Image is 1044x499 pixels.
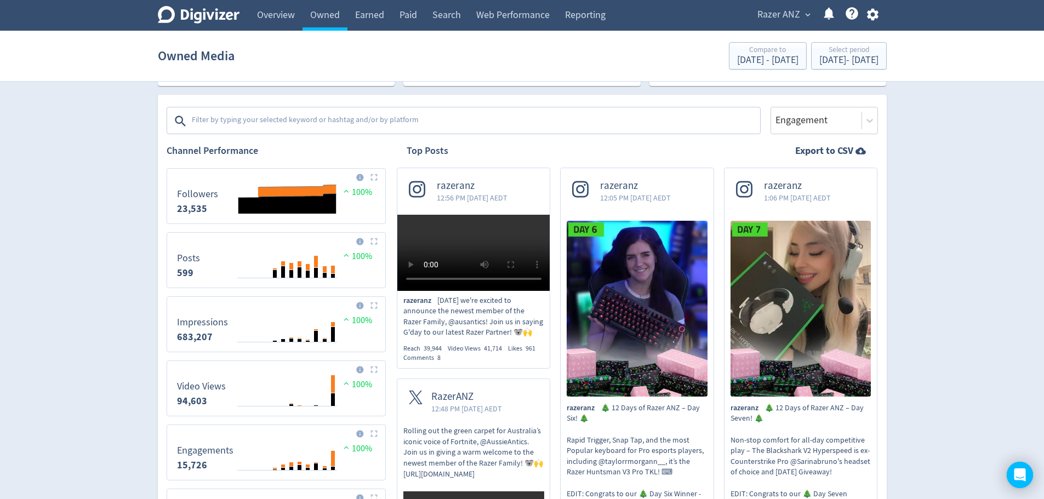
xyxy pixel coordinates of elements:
[403,353,447,363] div: Comments
[177,188,218,200] dt: Followers
[403,344,448,353] div: Reach
[177,444,233,457] dt: Engagements
[177,266,193,279] strong: 599
[283,410,299,418] text: [DATE]
[600,180,671,192] span: razeranz
[177,394,207,408] strong: 94,603
[764,192,831,203] span: 1:06 PM [DATE] AEDT
[269,410,279,418] text: May
[320,410,329,418] text: Nov
[370,302,378,309] img: Placeholder
[803,10,813,20] span: expand_more
[764,180,831,192] span: razeranz
[729,42,807,70] button: Compare to[DATE] - [DATE]
[341,315,372,326] span: 100%
[484,344,502,353] span: 41,714
[158,38,235,73] h1: Owned Media
[303,474,312,482] text: Sep
[370,430,378,437] img: Placeholder
[811,42,887,70] button: Select period[DATE]- [DATE]
[437,180,507,192] span: razeranz
[407,144,448,158] h2: Top Posts
[303,346,312,354] text: Sep
[341,187,352,195] img: positive-performance.svg
[177,202,207,215] strong: 23,535
[437,353,441,362] span: 8
[167,144,386,158] h2: Channel Performance
[253,474,263,482] text: Mar
[819,46,878,55] div: Select period
[403,295,437,306] span: razeranz
[341,443,372,454] span: 100%
[754,6,813,24] button: Razer ANZ
[370,174,378,181] img: Placeholder
[177,330,213,343] strong: 683,207
[737,46,798,55] div: Compare to
[341,379,372,390] span: 100%
[269,346,279,354] text: May
[526,344,535,353] span: 961
[237,410,246,418] text: Jan
[341,443,352,451] img: positive-performance.svg
[253,346,263,354] text: Mar
[172,301,381,347] svg: Impressions 683,207
[397,168,550,362] a: razeranz12:56 PM [DATE] AEDTrazeranz[DATE] we're excited to announce the newest member of the Raz...
[177,252,200,265] dt: Posts
[424,344,442,353] span: 39,944
[320,474,329,482] text: Nov
[431,403,502,414] span: 12:48 PM [DATE] AEDT
[177,316,228,329] dt: Impressions
[172,237,381,283] svg: Posts 599
[303,410,312,418] text: Sep
[567,221,708,397] img: 🎄 12 Days of Razer ANZ – Day Six! 🎄 Rapid Trigger, Snap Tap, and the most Popular keyboard for Pr...
[172,365,381,411] svg: Video Views 94,603
[600,192,671,203] span: 12:05 PM [DATE] AEDT
[177,458,207,472] strong: 15,726
[283,346,299,354] text: [DATE]
[341,251,352,259] img: positive-performance.svg
[269,474,279,482] text: May
[370,238,378,245] img: Placeholder
[172,173,381,219] svg: Followers 0
[253,410,263,418] text: Mar
[370,366,378,373] img: Placeholder
[177,380,226,393] dt: Video Views
[819,55,878,65] div: [DATE] - [DATE]
[403,426,544,479] p: Rolling out the green carpet for Australia’s iconic voice of Fortnite, @AussieAntics. Join us in ...
[172,429,381,475] svg: Engagements 15,726
[237,474,246,482] text: Jan
[567,403,601,414] span: razeranz
[437,192,507,203] span: 12:56 PM [DATE] AEDT
[320,346,329,354] text: Nov
[1007,462,1033,488] div: Open Intercom Messenger
[341,379,352,387] img: positive-performance.svg
[403,295,544,338] p: [DATE] we're excited to announce the newest member of the Razer Family, @ausantics! Join us in sa...
[341,315,352,323] img: positive-performance.svg
[237,282,246,290] text: Jan
[253,282,263,290] text: Mar
[508,344,541,353] div: Likes
[237,346,246,354] text: Jan
[341,251,372,262] span: 100%
[283,282,299,290] text: [DATE]
[731,403,765,414] span: razeranz
[303,282,312,290] text: Sep
[320,282,329,290] text: Nov
[283,474,299,482] text: [DATE]
[269,282,279,290] text: May
[431,391,502,403] span: RazerANZ
[731,221,871,397] img: 🎄 12 Days of Razer ANZ – Day Seven! 🎄 Non-stop comfort for all-day competitive play – The Blacksh...
[795,144,853,158] strong: Export to CSV
[341,187,372,198] span: 100%
[448,344,508,353] div: Video Views
[737,55,798,65] div: [DATE] - [DATE]
[757,6,800,24] span: Razer ANZ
